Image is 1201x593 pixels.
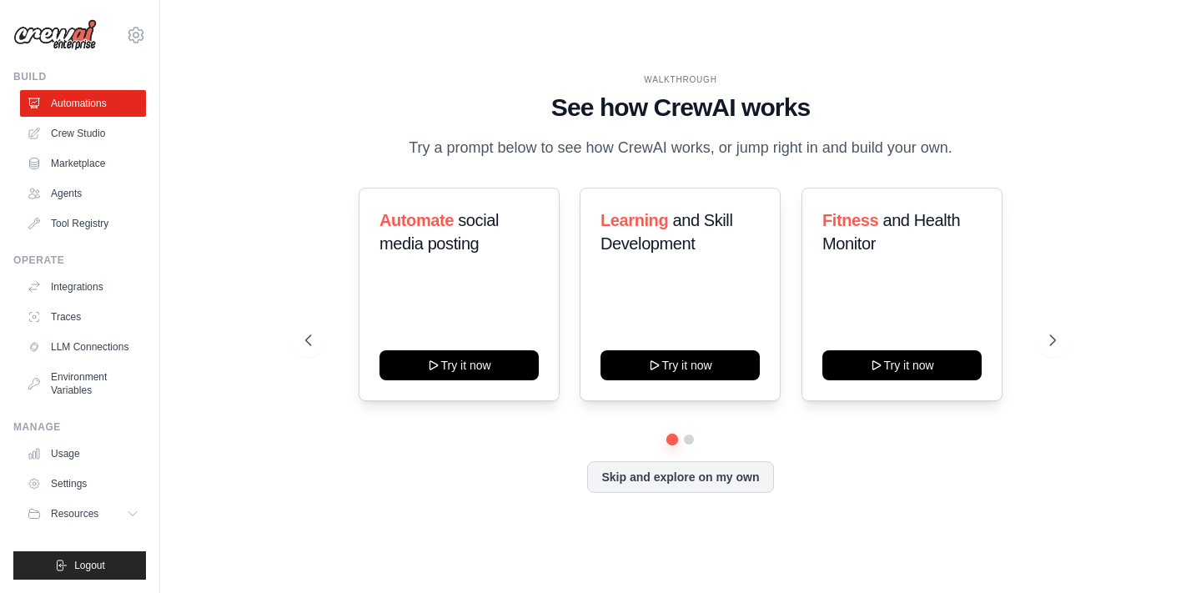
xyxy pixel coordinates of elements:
[400,136,961,160] p: Try a prompt below to see how CrewAI works, or jump right in and build your own.
[587,461,773,493] button: Skip and explore on my own
[20,150,146,177] a: Marketplace
[379,211,454,229] span: Automate
[379,350,539,380] button: Try it now
[51,507,98,520] span: Resources
[20,90,146,117] a: Automations
[20,500,146,527] button: Resources
[20,120,146,147] a: Crew Studio
[74,559,105,572] span: Logout
[20,180,146,207] a: Agents
[600,350,760,380] button: Try it now
[20,210,146,237] a: Tool Registry
[20,334,146,360] a: LLM Connections
[822,350,982,380] button: Try it now
[379,211,499,253] span: social media posting
[305,93,1055,123] h1: See how CrewAI works
[20,364,146,404] a: Environment Variables
[305,73,1055,86] div: WALKTHROUGH
[13,70,146,83] div: Build
[20,274,146,300] a: Integrations
[13,254,146,267] div: Operate
[13,551,146,580] button: Logout
[20,440,146,467] a: Usage
[822,211,878,229] span: Fitness
[20,470,146,497] a: Settings
[13,420,146,434] div: Manage
[20,304,146,330] a: Traces
[600,211,732,253] span: and Skill Development
[600,211,668,229] span: Learning
[822,211,960,253] span: and Health Monitor
[13,19,97,51] img: Logo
